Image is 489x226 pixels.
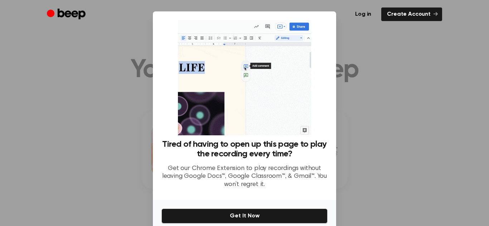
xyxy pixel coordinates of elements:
img: Beep extension in action [178,20,311,135]
p: Get our Chrome Extension to play recordings without leaving Google Docs™, Google Classroom™, & Gm... [161,165,328,189]
button: Get It Now [161,209,328,224]
h3: Tired of having to open up this page to play the recording every time? [161,140,328,159]
a: Log in [349,7,377,21]
a: Create Account [381,7,442,21]
a: Beep [47,7,87,21]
